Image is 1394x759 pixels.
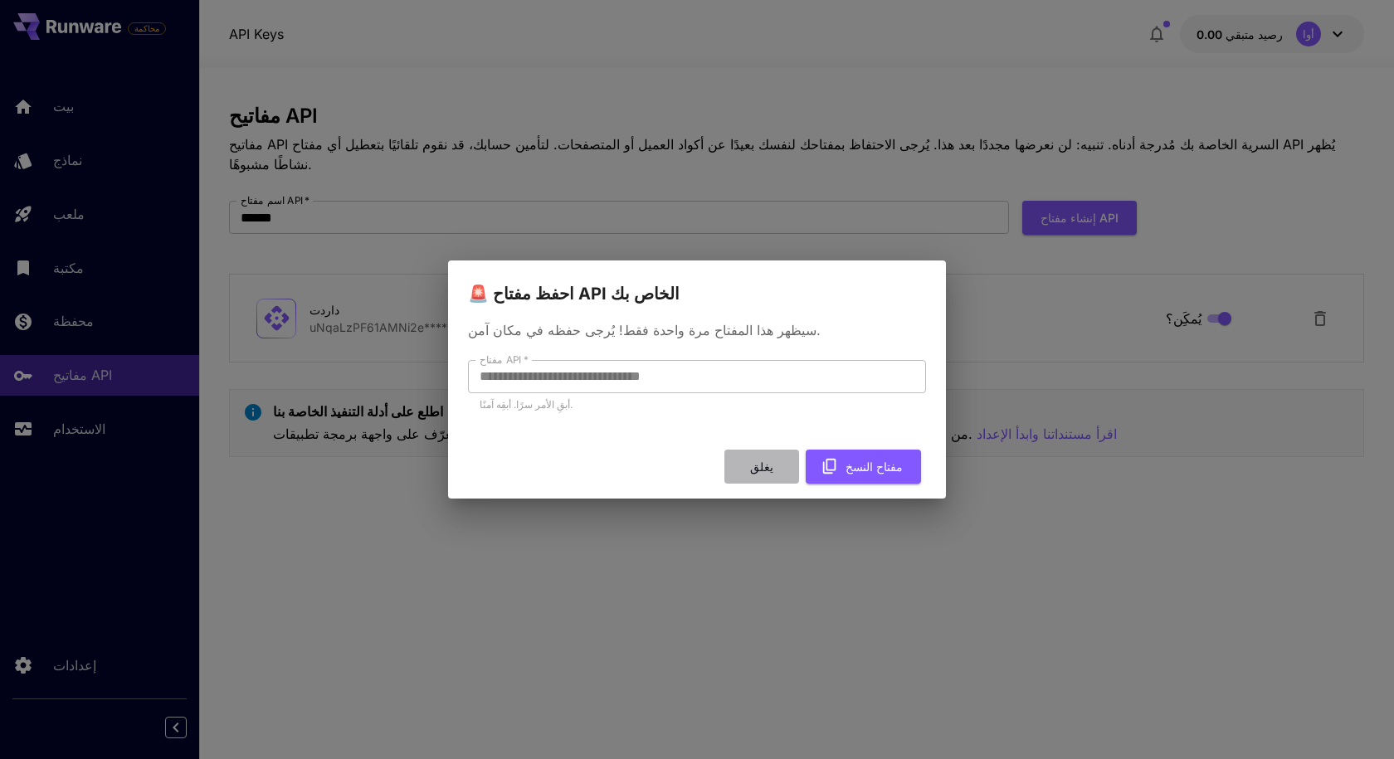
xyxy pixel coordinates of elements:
button: يغلق [724,450,799,484]
font: سيظهر هذا المفتاح مرة واحدة فقط! يُرجى حفظه في مكان آمن. [468,322,821,338]
button: مفتاح النسخ [806,450,921,484]
font: أبقِ الأمر سرًا. أبقِه آمنًا. [480,398,573,411]
font: 🚨 احفظ مفتاح API الخاص بك [468,284,680,304]
font: مفتاح API [480,353,521,366]
font: يغلق [750,460,773,474]
font: مفتاح النسخ [846,460,903,474]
